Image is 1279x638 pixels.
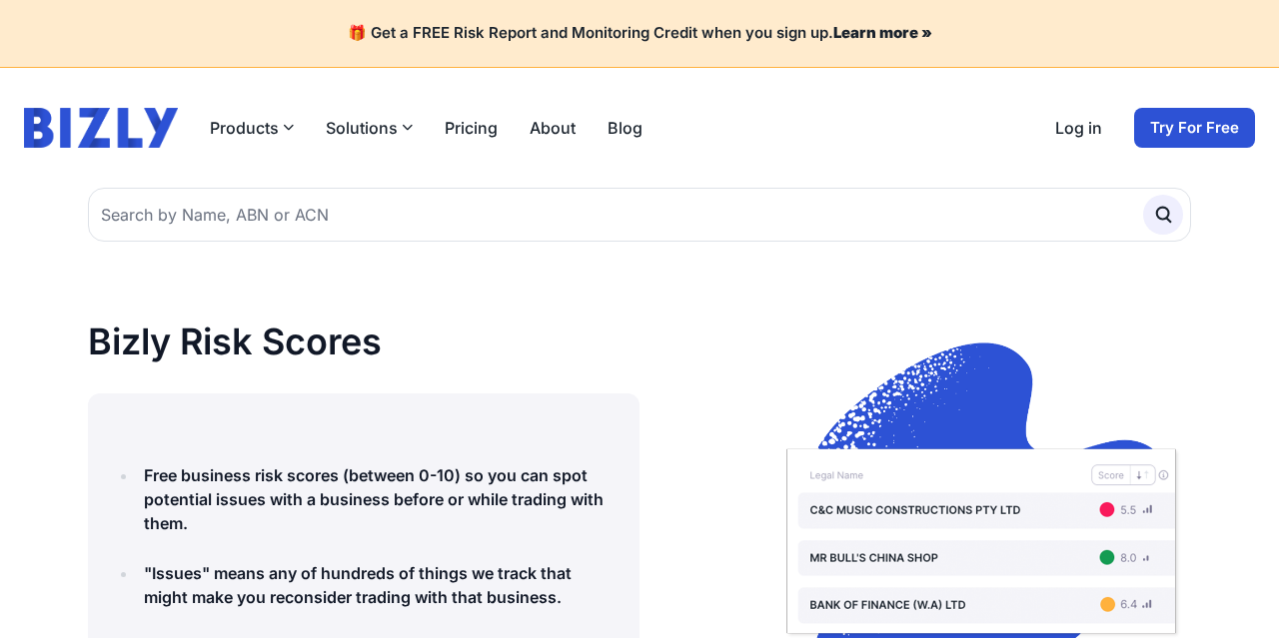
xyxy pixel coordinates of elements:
button: Products [210,116,294,140]
a: Blog [608,116,642,140]
h4: 🎁 Get a FREE Risk Report and Monitoring Credit when you sign up. [24,24,1255,43]
a: Try For Free [1134,108,1255,148]
a: Learn more » [833,23,932,42]
h4: "Issues" means any of hundreds of things we track that might make you reconsider trading with tha... [144,561,616,609]
a: Log in [1055,116,1102,140]
input: Search by Name, ABN or ACN [88,188,1191,242]
h1: Bizly Risk Scores [88,321,639,361]
h4: Free business risk scores (between 0-10) so you can spot potential issues with a business before ... [144,463,616,535]
button: Solutions [326,116,413,140]
a: Pricing [445,116,498,140]
a: About [530,116,576,140]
